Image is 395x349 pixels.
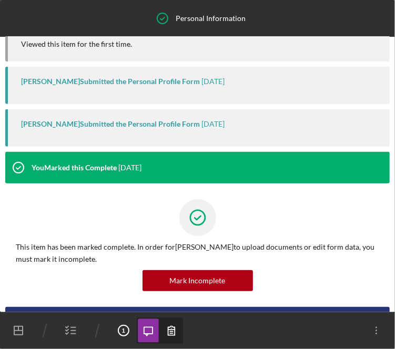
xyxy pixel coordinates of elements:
[143,270,253,291] button: Mark Incomplete
[176,14,246,23] div: Personal Information
[16,241,379,265] p: This item has been marked complete. In order for [PERSON_NAME] to upload documents or edit form d...
[201,77,225,86] time: 2025-09-15 03:04
[32,163,117,172] div: You Marked this Complete
[192,307,225,328] div: Comment
[5,307,390,328] button: Comment
[122,327,125,334] tspan: 1
[21,40,132,48] div: Viewed this item for the first time.
[118,163,141,172] time: 2025-09-16 01:33
[21,77,200,86] div: [PERSON_NAME] Submitted the Personal Profile Form
[21,120,200,128] div: [PERSON_NAME] Submitted the Personal Profile Form
[201,120,225,128] time: 2025-09-15 03:06
[170,270,226,291] div: Mark Incomplete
